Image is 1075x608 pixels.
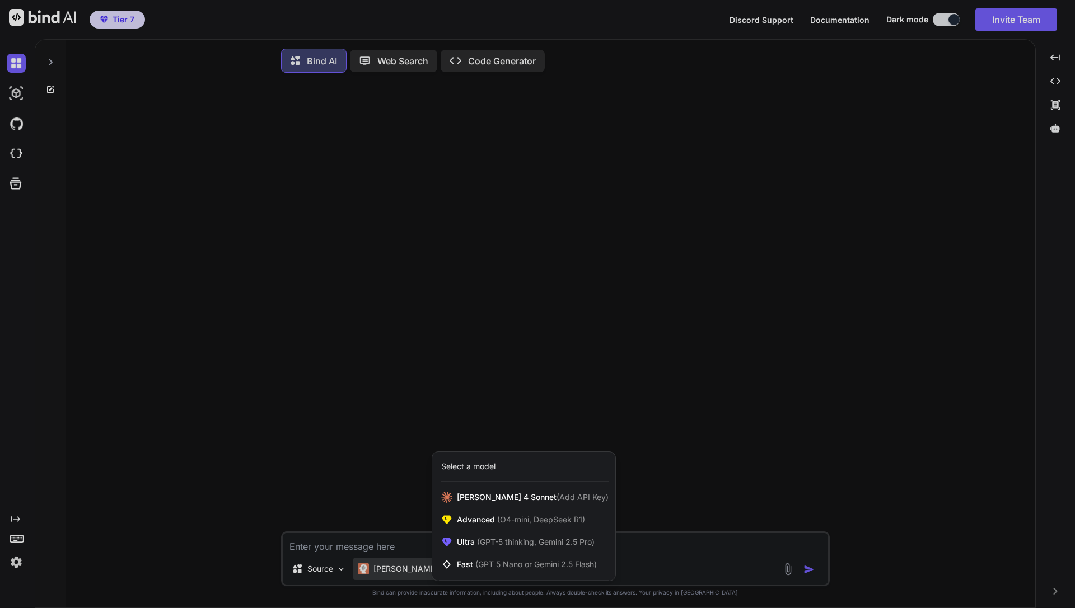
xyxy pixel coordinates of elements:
div: Select a model [441,461,496,472]
span: Fast [457,559,597,570]
span: (Add API Key) [557,492,609,502]
span: Advanced [457,514,585,525]
span: [PERSON_NAME] 4 Sonnet [457,492,609,503]
span: (GPT-5 thinking, Gemini 2.5 Pro) [475,537,595,546]
span: (GPT 5 Nano or Gemini 2.5 Flash) [475,559,597,569]
span: (O4-mini, DeepSeek R1) [495,515,585,524]
span: Ultra [457,536,595,548]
